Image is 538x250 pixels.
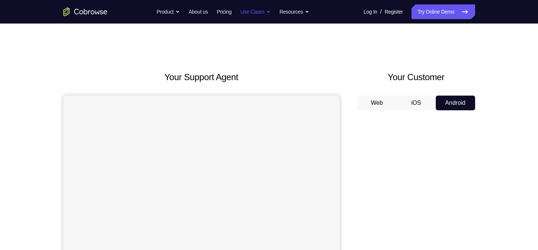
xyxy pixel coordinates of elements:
[63,7,107,16] a: Go to the home page
[217,4,231,19] a: Pricing
[396,96,436,110] button: iOS
[436,96,475,110] button: Android
[364,4,377,19] a: Log In
[357,71,475,84] h2: Your Customer
[241,4,271,19] button: Use Cases
[63,71,340,84] h2: Your Support Agent
[380,7,382,16] span: /
[279,4,309,19] button: Resources
[411,4,475,19] a: Try Online Demo
[385,4,403,19] a: Register
[157,4,180,19] button: Product
[189,4,208,19] a: About us
[357,96,397,110] button: Web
